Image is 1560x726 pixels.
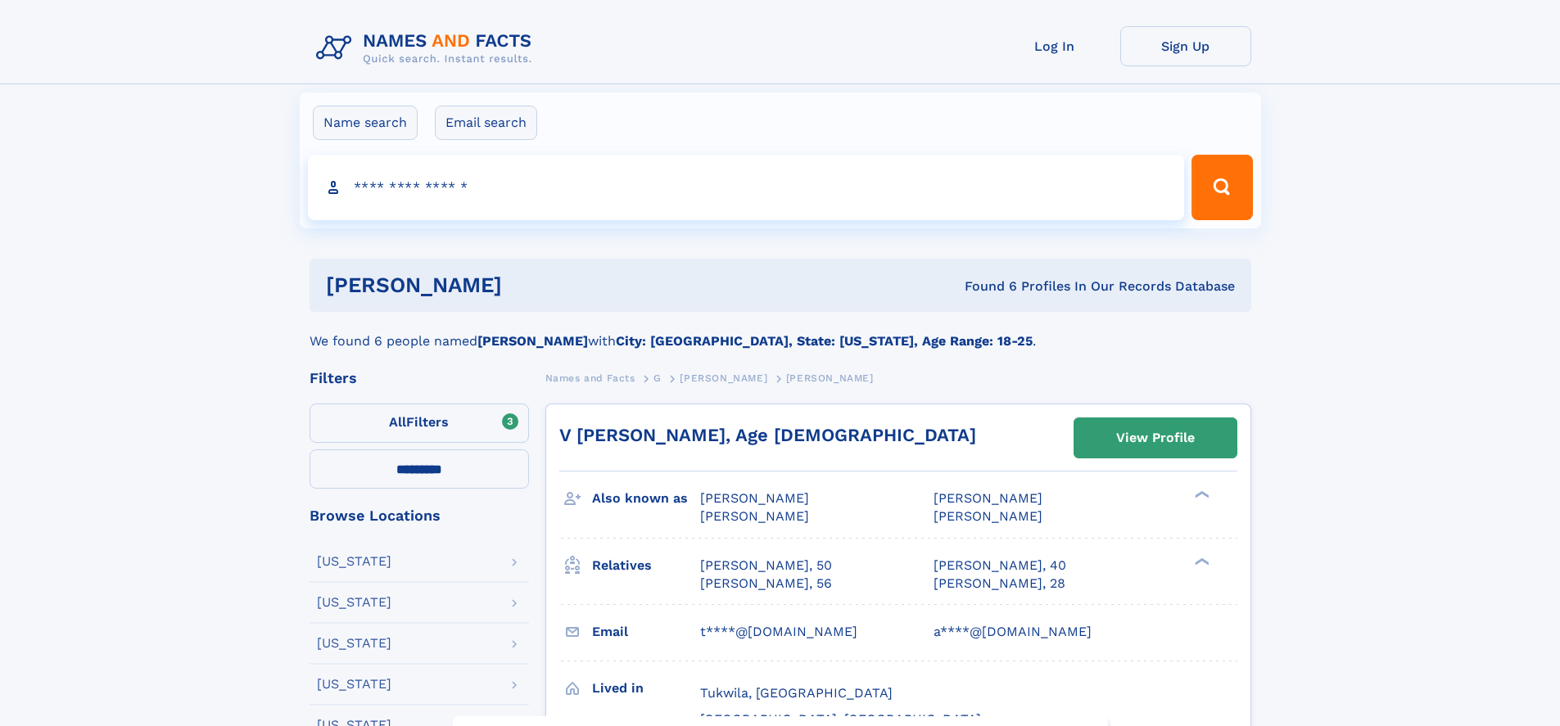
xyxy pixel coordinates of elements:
[592,674,700,702] h3: Lived in
[680,368,767,388] a: [PERSON_NAME]
[934,557,1066,575] a: [PERSON_NAME], 40
[310,371,529,386] div: Filters
[313,106,418,140] label: Name search
[435,106,537,140] label: Email search
[1191,489,1210,500] div: ❯
[317,637,391,650] div: [US_STATE]
[477,333,588,349] b: [PERSON_NAME]
[1116,419,1195,457] div: View Profile
[592,618,700,646] h3: Email
[653,368,662,388] a: G
[989,26,1120,66] a: Log In
[559,425,976,445] a: V [PERSON_NAME], Age [DEMOGRAPHIC_DATA]
[308,155,1185,220] input: search input
[700,490,809,506] span: [PERSON_NAME]
[700,557,832,575] a: [PERSON_NAME], 50
[310,404,529,443] label: Filters
[592,552,700,579] h3: Relatives
[592,485,700,512] h3: Also known as
[934,490,1042,506] span: [PERSON_NAME]
[680,372,767,384] span: [PERSON_NAME]
[317,555,391,568] div: [US_STATE]
[310,312,1251,351] div: We found 6 people named with .
[389,414,406,430] span: All
[317,596,391,609] div: [US_STATE]
[700,508,809,524] span: [PERSON_NAME]
[700,685,893,701] span: Tukwila, [GEOGRAPHIC_DATA]
[1074,418,1237,458] a: View Profile
[653,372,662,384] span: G
[934,508,1042,524] span: [PERSON_NAME]
[310,26,545,70] img: Logo Names and Facts
[700,575,832,593] a: [PERSON_NAME], 56
[616,333,1033,349] b: City: [GEOGRAPHIC_DATA], State: [US_STATE], Age Range: 18-25
[786,372,874,384] span: [PERSON_NAME]
[1120,26,1251,66] a: Sign Up
[934,575,1065,593] a: [PERSON_NAME], 28
[545,368,635,388] a: Names and Facts
[326,275,734,295] h1: [PERSON_NAME]
[733,277,1235,295] div: Found 6 Profiles In Our Records Database
[1191,155,1252,220] button: Search Button
[317,678,391,691] div: [US_STATE]
[310,508,529,523] div: Browse Locations
[1191,556,1210,566] div: ❯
